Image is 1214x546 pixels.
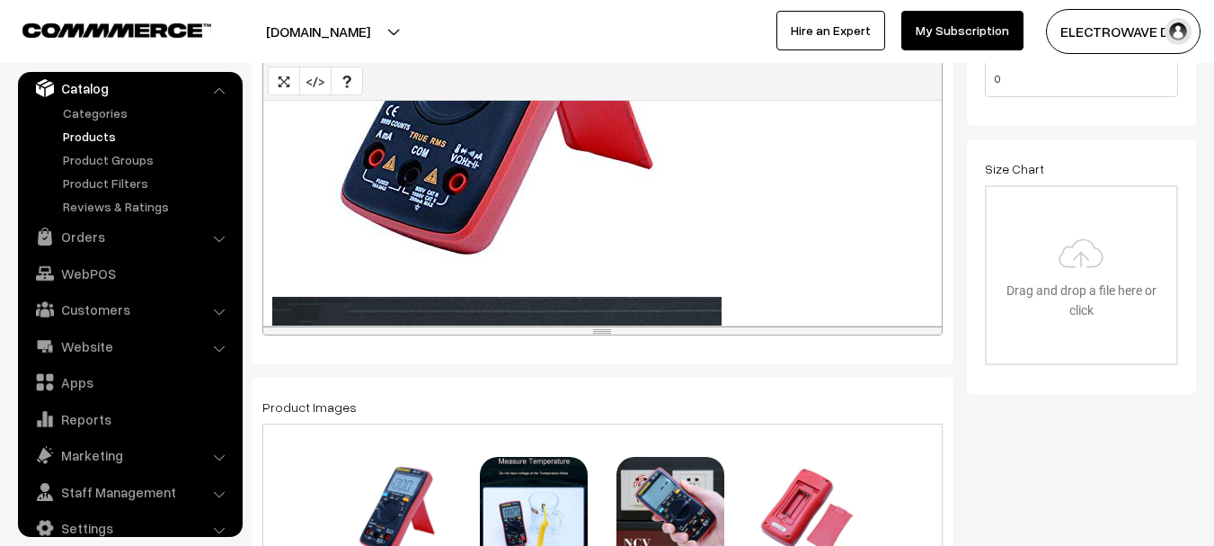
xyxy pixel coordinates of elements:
[58,174,236,192] a: Product Filters
[203,9,433,54] button: [DOMAIN_NAME]
[22,293,236,326] a: Customers
[22,257,236,290] a: WebPOS
[22,220,236,253] a: Orders
[22,330,236,363] a: Website
[776,11,885,50] a: Hire an Expert
[1165,18,1192,45] img: user
[22,439,236,471] a: Marketing
[268,67,300,95] button: Full Screen
[22,366,236,398] a: Apps
[22,23,211,37] img: COMMMERCE
[262,398,357,416] label: Product Images
[299,67,332,95] button: Code View
[58,150,236,169] a: Product Groups
[22,72,236,104] a: Catalog
[58,127,236,146] a: Products
[58,103,236,122] a: Categories
[985,61,1178,97] input: Enter Number
[1046,9,1201,54] button: ELECTROWAVE DE…
[901,11,1023,50] a: My Subscription
[263,327,942,335] div: resize
[58,197,236,216] a: Reviews & Ratings
[985,159,1044,178] label: Size Chart
[331,67,363,95] button: Help
[22,476,236,508] a: Staff Management
[22,18,180,40] a: COMMMERCE
[22,403,236,435] a: Reports
[22,512,236,544] a: Settings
